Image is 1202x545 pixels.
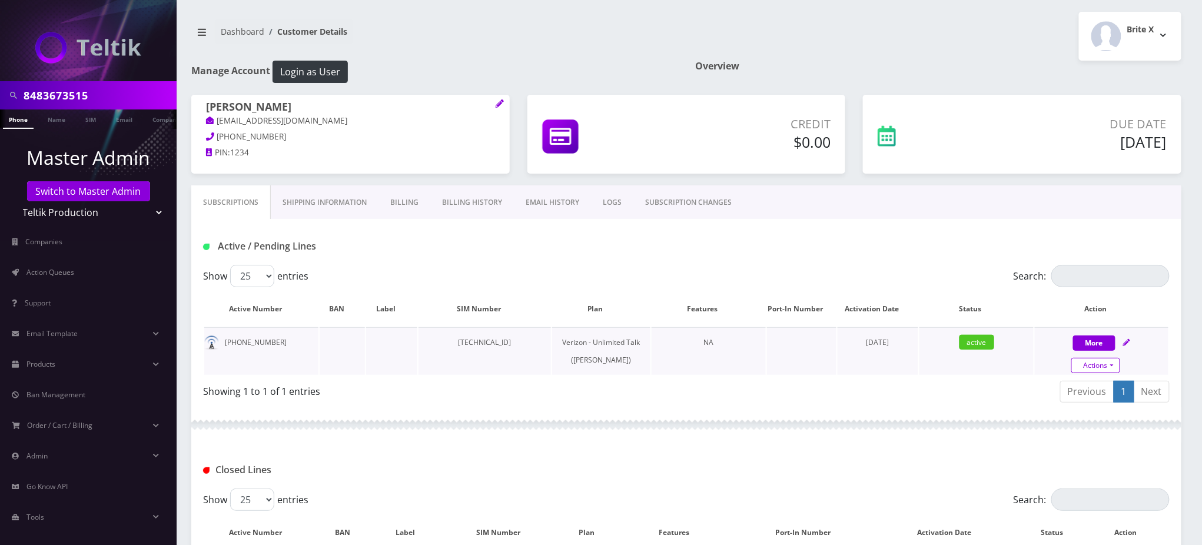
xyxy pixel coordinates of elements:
label: Show entries [203,265,308,287]
a: Billing [378,185,430,220]
p: Due Date [980,115,1167,133]
input: Search: [1051,265,1170,287]
th: Features: activate to sort column ascending [652,292,766,326]
span: Products [26,359,55,369]
span: Admin [26,451,48,461]
img: Teltik Production [35,32,141,64]
a: Previous [1060,381,1114,403]
label: Search: [1014,265,1170,287]
th: Status: activate to sort column ascending [919,292,1034,326]
input: Search in Company [24,84,174,107]
a: SIM [79,109,102,128]
a: Switch to Master Admin [27,181,150,201]
button: Brite X [1079,12,1181,61]
span: Email Template [26,328,78,338]
p: Credit [670,115,831,133]
span: Go Know API [26,481,68,491]
a: Actions [1071,358,1120,373]
a: Billing History [430,185,514,220]
span: Order / Cart / Billing [28,420,93,430]
h2: Brite X [1127,25,1154,35]
a: Subscriptions [191,185,271,220]
a: Phone [3,109,34,129]
div: Showing 1 to 1 of 1 entries [203,380,678,398]
span: [PHONE_NUMBER] [217,131,287,142]
span: Action Queues [26,267,74,277]
h1: Manage Account [191,61,678,83]
td: NA [652,327,766,375]
span: Tools [26,512,44,522]
a: Login as User [270,64,348,77]
a: PIN: [206,147,230,159]
a: Name [42,109,71,128]
span: [DATE] [866,337,889,347]
img: default.png [204,335,219,350]
th: Plan: activate to sort column ascending [552,292,650,326]
span: 1234 [230,147,249,158]
th: SIM Number: activate to sort column ascending [419,292,551,326]
a: Email [110,109,138,128]
a: 1 [1114,381,1134,403]
span: active [959,335,994,350]
button: More [1073,335,1115,351]
h1: [PERSON_NAME] [206,101,495,115]
a: Next [1134,381,1170,403]
a: Dashboard [221,26,264,37]
a: Shipping Information [271,185,378,220]
h5: [DATE] [980,133,1167,151]
a: Company [147,109,186,128]
img: Active / Pending Lines [203,244,210,250]
img: Closed Lines [203,467,210,474]
h1: Active / Pending Lines [203,241,513,252]
a: LOGS [591,185,633,220]
select: Showentries [230,265,274,287]
h5: $0.00 [670,133,831,151]
th: Action: activate to sort column ascending [1035,292,1168,326]
td: Verizon - Unlimited Talk ([PERSON_NAME]) [552,327,650,375]
th: Active Number: activate to sort column ascending [204,292,318,326]
span: Support [25,298,51,308]
th: Port-In Number: activate to sort column ascending [767,292,836,326]
a: SUBSCRIPTION CHANGES [633,185,743,220]
label: Show entries [203,488,308,511]
select: Showentries [230,488,274,511]
li: Customer Details [264,25,347,38]
span: Companies [26,237,63,247]
nav: breadcrumb [191,19,678,53]
a: [EMAIL_ADDRESS][DOMAIN_NAME] [206,115,348,127]
input: Search: [1051,488,1170,511]
th: BAN: activate to sort column ascending [320,292,365,326]
label: Search: [1014,488,1170,511]
span: Ban Management [26,390,85,400]
h1: Overview [695,61,1181,72]
th: Activation Date: activate to sort column ascending [838,292,918,326]
button: Login as User [273,61,348,83]
h1: Closed Lines [203,464,513,476]
a: EMAIL HISTORY [514,185,591,220]
th: Label: activate to sort column ascending [366,292,417,326]
td: [PHONE_NUMBER] [204,327,318,375]
td: [TECHNICAL_ID] [419,327,551,375]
